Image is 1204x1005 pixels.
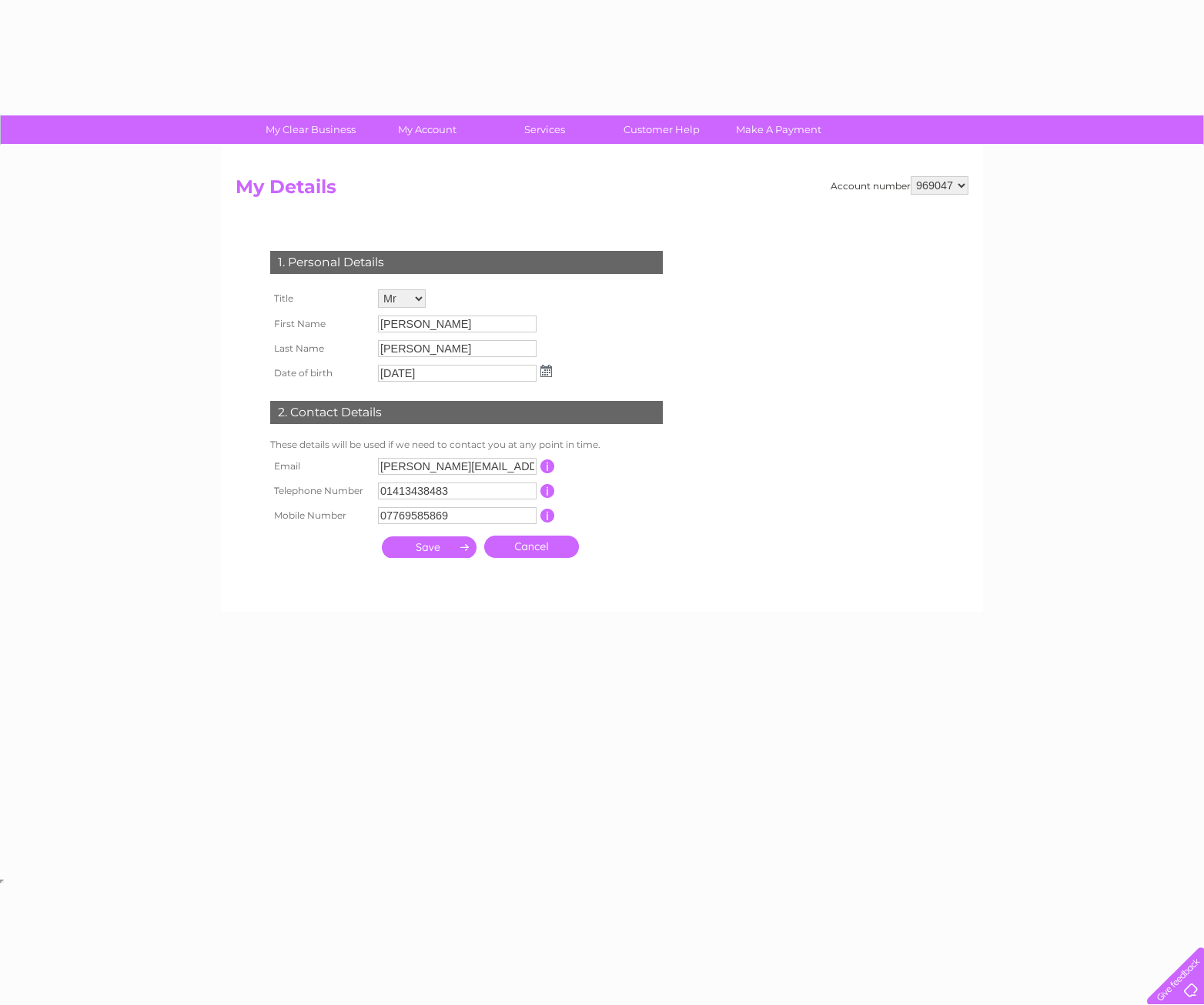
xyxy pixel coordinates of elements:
a: Customer Help [598,115,725,144]
input: Information [540,509,555,523]
th: Last Name [266,336,374,361]
a: My Account [364,115,491,144]
input: Information [540,459,555,473]
th: Mobile Number [266,503,374,528]
img: ... [540,365,552,377]
h2: My Details [236,176,968,205]
div: 2. Contact Details [270,401,663,424]
td: These details will be used if we need to contact you at any point in time. [266,436,667,454]
a: Services [481,115,608,144]
div: Account number [831,176,968,195]
th: Date of birth [266,361,374,386]
a: My Clear Business [247,115,374,144]
th: Title [266,285,374,312]
th: First Name [266,312,374,336]
th: Telephone Number [266,479,374,503]
div: 1. Personal Details [270,251,663,274]
a: Cancel [484,536,579,558]
th: Email [266,454,374,479]
input: Information [540,484,555,498]
input: Submit [382,536,477,558]
a: Make A Payment [715,115,842,144]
